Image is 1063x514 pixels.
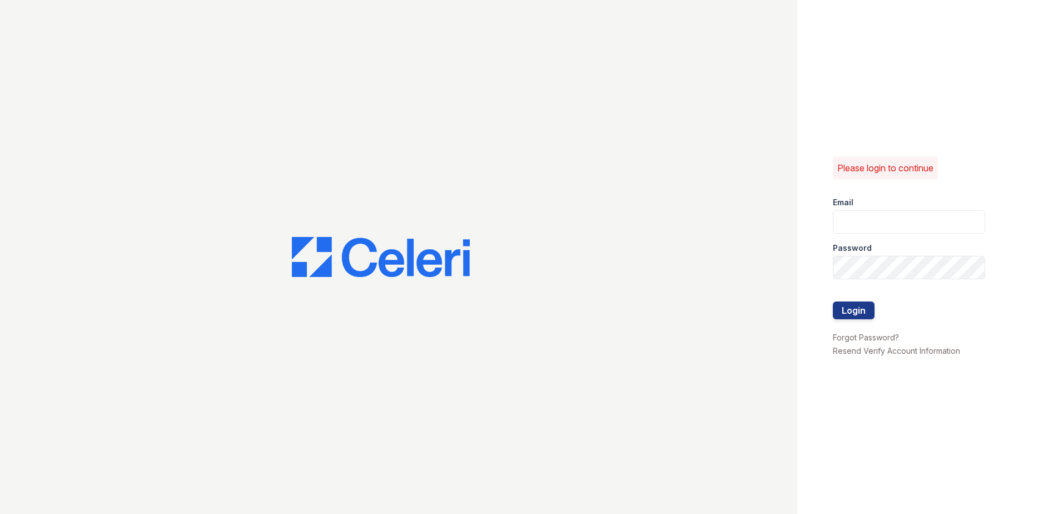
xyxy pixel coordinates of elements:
label: Password [833,243,872,254]
label: Email [833,197,853,208]
img: CE_Logo_Blue-a8612792a0a2168367f1c8372b55b34899dd931a85d93a1a3d3e32e68fde9ad4.png [292,237,470,277]
button: Login [833,302,875,319]
a: Resend Verify Account Information [833,346,960,355]
a: Forgot Password? [833,333,899,342]
p: Please login to continue [837,161,933,175]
